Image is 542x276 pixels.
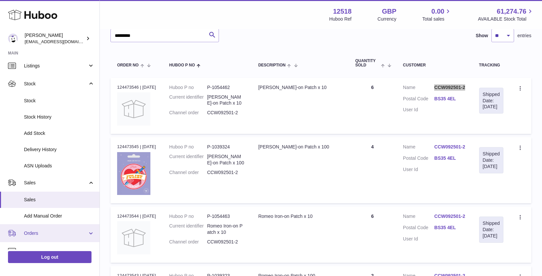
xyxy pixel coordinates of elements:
a: 0.00 Total sales [422,7,452,22]
dd: CCW092501-2 [207,239,245,245]
label: Show [476,33,488,39]
div: Tracking [479,63,503,67]
span: Add Stock [24,130,94,137]
dt: Name [403,84,434,92]
div: Romeo Iron-on Patch x 10 [258,213,342,220]
div: 124473545 | [DATE] [117,144,156,150]
dt: Postal Code [403,155,434,163]
a: Log out [8,251,91,263]
span: Stock [24,81,88,87]
span: Huboo P no [169,63,195,67]
a: BS35 4EL [434,225,465,231]
dt: Channel order [169,169,207,176]
dt: Postal Code [403,96,434,104]
dt: Postal Code [403,225,434,232]
span: Order No [117,63,139,67]
dt: User Id [403,107,434,113]
span: 0.00 [432,7,445,16]
dt: Huboo P no [169,144,207,150]
span: 61,274.76 [497,7,526,16]
div: Shipped Date: [DATE] [483,151,500,170]
span: Add Manual Order [24,213,94,219]
div: Shipped Date: [DATE] [483,220,500,239]
dt: Huboo P no [169,213,207,220]
div: Huboo Ref [329,16,352,22]
dd: P-1039324 [207,144,245,150]
span: Quantity Sold [355,59,379,67]
div: 124473544 | [DATE] [117,213,156,219]
dt: Name [403,213,434,221]
div: [PERSON_NAME]-on Patch x 10 [258,84,342,91]
span: Stock History [24,114,94,120]
span: Total sales [422,16,452,22]
span: [EMAIL_ADDRESS][DOMAIN_NAME] [25,39,98,44]
div: [PERSON_NAME]-on Patch x 100 [258,144,342,150]
img: 1742936971.jpg [117,152,150,195]
dd: P-1054463 [207,213,245,220]
a: CCW092501-2 [434,144,465,150]
span: Delivery History [24,146,94,153]
span: Description [258,63,285,67]
dt: Current identifier [169,94,207,107]
dt: Current identifier [169,153,207,166]
td: 6 [349,78,396,134]
div: Shipped Date: [DATE] [483,91,500,110]
a: CCW092501-2 [434,213,465,220]
a: CCW092501-2 [434,84,465,91]
dt: Huboo P no [169,84,207,91]
div: Customer [403,63,466,67]
dt: Current identifier [169,223,207,235]
span: entries [517,33,531,39]
div: [PERSON_NAME] [25,32,85,45]
span: ASN Uploads [24,163,94,169]
a: BS35 4EL [434,155,465,161]
span: Usage [24,248,94,254]
div: Currency [378,16,397,22]
img: caitlin@fancylamp.co [8,34,18,44]
span: Orders [24,230,88,236]
dt: Channel order [169,110,207,116]
a: 61,274.76 AVAILABLE Stock Total [478,7,534,22]
span: AVAILABLE Stock Total [478,16,534,22]
strong: GBP [382,7,396,16]
img: no-photo.jpg [117,92,150,126]
dt: User Id [403,166,434,173]
dt: Name [403,144,434,152]
a: BS35 4EL [434,96,465,102]
dt: Channel order [169,239,207,245]
dd: CCW092501-2 [207,169,245,176]
dd: [PERSON_NAME]-on Patch x 100 [207,153,245,166]
div: 124473546 | [DATE] [117,84,156,90]
span: Listings [24,63,88,69]
dd: [PERSON_NAME]-on Patch x 10 [207,94,245,107]
dd: Romeo Iron-on Patch x 10 [207,223,245,235]
dd: CCW092501-2 [207,110,245,116]
dd: P-1054462 [207,84,245,91]
td: 6 [349,207,396,263]
img: no-photo.jpg [117,221,150,254]
span: Sales [24,197,94,203]
td: 4 [349,137,396,203]
span: Stock [24,98,94,104]
strong: 12518 [333,7,352,16]
span: Sales [24,180,88,186]
dt: User Id [403,236,434,242]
